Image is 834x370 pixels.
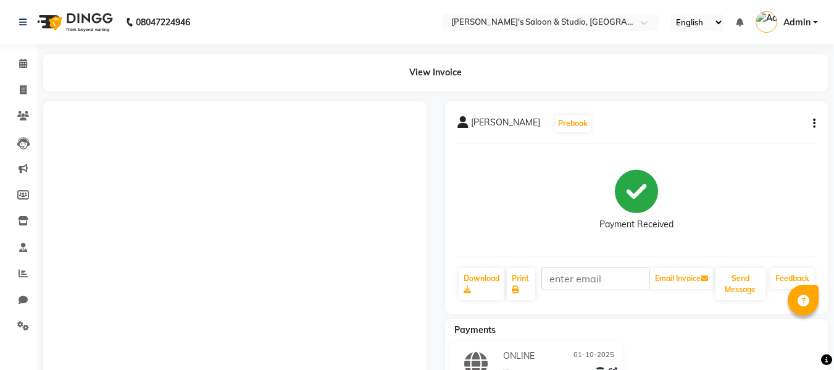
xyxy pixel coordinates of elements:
img: Admin [756,11,777,33]
a: Download [459,268,504,300]
span: [PERSON_NAME] [471,116,540,133]
img: logo [31,5,116,40]
a: Print [507,268,535,300]
button: Prebook [555,115,591,132]
span: 01-10-2025 [573,350,614,363]
iframe: chat widget [782,321,822,358]
button: Email Invoice [650,268,713,289]
div: View Invoice [43,54,828,91]
span: Admin [783,16,811,29]
b: 08047224946 [136,5,190,40]
span: Payments [454,324,496,335]
span: ONLINE [503,350,535,363]
a: Feedback [770,268,814,289]
button: Send Message [715,268,765,300]
div: Payment Received [599,218,673,231]
input: enter email [541,267,649,290]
